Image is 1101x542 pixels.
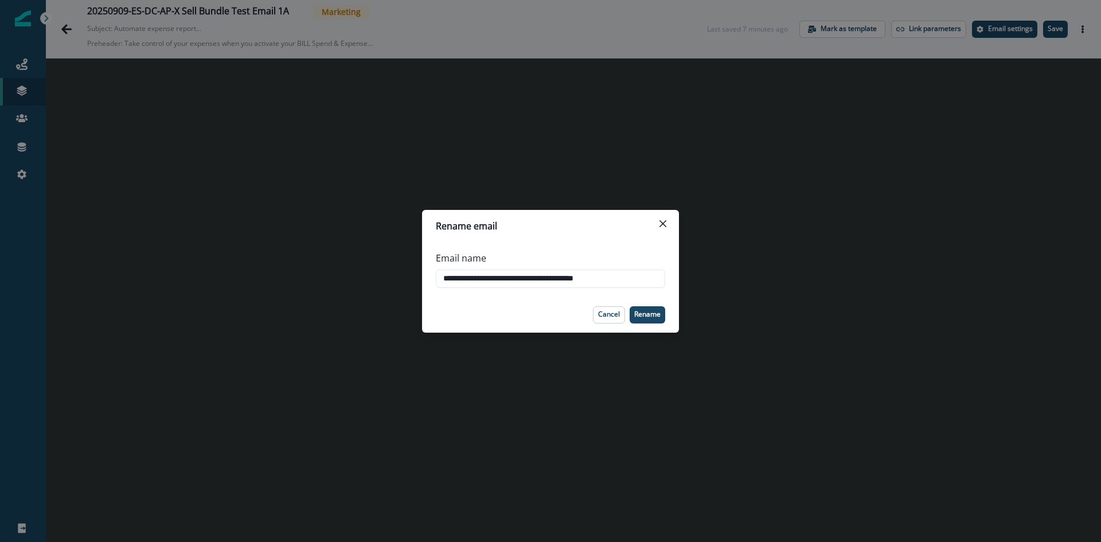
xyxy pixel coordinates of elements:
[634,310,661,318] p: Rename
[598,310,620,318] p: Cancel
[593,306,625,323] button: Cancel
[436,251,486,265] p: Email name
[654,215,672,233] button: Close
[436,219,497,233] p: Rename email
[630,306,665,323] button: Rename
